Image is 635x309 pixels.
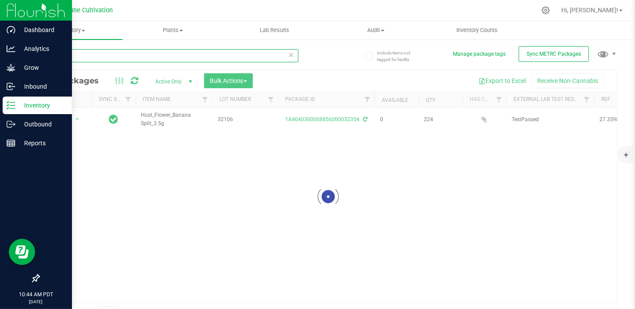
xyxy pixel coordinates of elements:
[39,49,298,62] input: Search Package ID, Item Name, SKU, Lot or Part Number...
[427,21,528,40] a: Inventory Counts
[326,26,426,34] span: Audit
[7,44,15,53] inline-svg: Analytics
[527,51,581,57] span: Sync METRC Packages
[7,120,15,129] inline-svg: Outbound
[561,7,618,14] span: Hi, [PERSON_NAME]!
[377,50,421,63] span: Include items not tagged for facility
[453,50,506,58] button: Manage package tags
[66,7,113,14] span: Dune Cultivation
[248,26,301,34] span: Lab Results
[122,21,224,40] a: Plants
[325,21,427,40] a: Audit
[15,43,68,54] p: Analytics
[540,6,551,14] div: Manage settings
[9,239,35,265] iframe: Resource center
[7,25,15,34] inline-svg: Dashboard
[4,298,68,305] p: [DATE]
[7,139,15,147] inline-svg: Reports
[15,119,68,129] p: Outbound
[15,62,68,73] p: Grow
[7,101,15,110] inline-svg: Inventory
[15,100,68,111] p: Inventory
[7,82,15,91] inline-svg: Inbound
[519,46,589,62] button: Sync METRC Packages
[15,81,68,92] p: Inbound
[123,26,223,34] span: Plants
[445,26,509,34] span: Inventory Counts
[288,49,294,61] span: Clear
[4,291,68,298] p: 10:44 AM PDT
[224,21,325,40] a: Lab Results
[7,63,15,72] inline-svg: Grow
[15,25,68,35] p: Dashboard
[15,138,68,148] p: Reports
